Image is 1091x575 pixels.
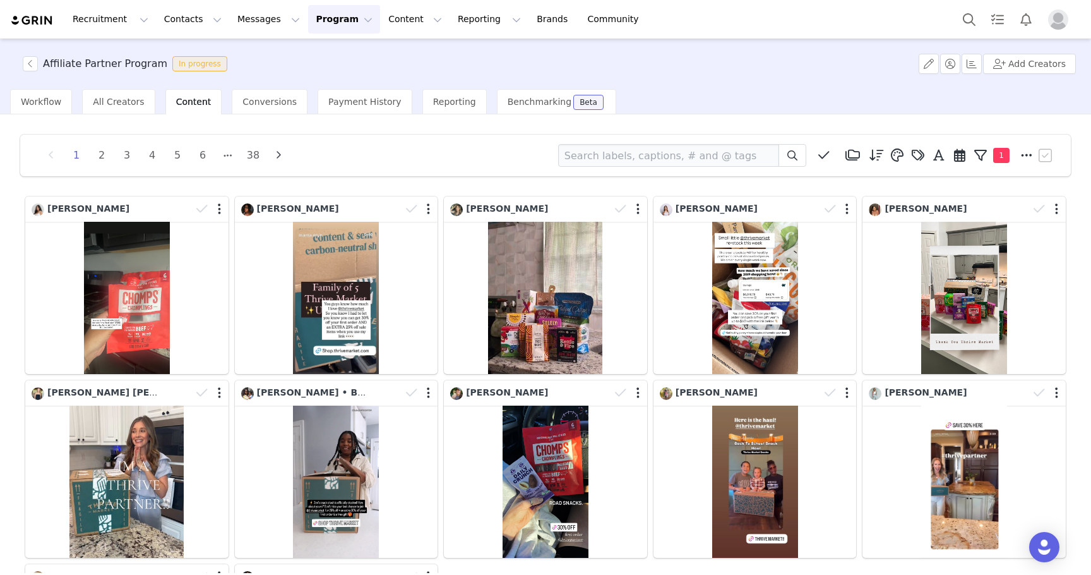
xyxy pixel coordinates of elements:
li: 6 [193,147,212,164]
button: Add Creators [983,54,1076,74]
img: 542770fc-5eac-4f6f-b2d1-1270e7046534.jpg [660,203,672,216]
img: 84bc070a-e6c9-433f-b0c0-2885f9610c10.jpg [660,387,672,400]
a: Brands [529,5,579,33]
img: placeholder-profile.jpg [1048,9,1068,30]
button: Messages [230,5,307,33]
span: [PERSON_NAME] [885,203,967,214]
button: Search [955,5,983,33]
li: 3 [117,147,136,164]
span: [PERSON_NAME] • BLW • Easy Toddler Recipes [257,387,489,397]
li: 5 [168,147,187,164]
span: [PERSON_NAME] [676,387,758,397]
img: 4fa2f6b0-2cc1-4a12-820f-4cbd9732d5c0.jpg [869,203,881,216]
span: [PERSON_NAME] [PERSON_NAME] [47,387,215,397]
img: ecab8f20-e039-455b-ae37-b600a8e6d3c1--s.jpg [869,387,881,400]
span: Workflow [21,97,61,107]
span: Conversions [242,97,297,107]
span: [object Object] [23,56,232,71]
a: Community [580,5,652,33]
span: Benchmarking [508,97,571,107]
span: [PERSON_NAME] [47,203,129,214]
img: 38bee11f-1877-4f1c-8acf-275e0494b0b5--s.jpg [241,203,254,216]
a: Tasks [984,5,1011,33]
span: In progress [172,56,227,71]
span: [PERSON_NAME] [676,203,758,214]
button: Program [308,5,380,33]
span: All Creators [93,97,144,107]
button: Reporting [450,5,528,33]
img: 954b4063-b3c7-4207-84ad-4c1548498eaa.jpg [32,203,44,216]
img: 2bbbe289-c2e5-4ab0-adf2-cedd2ef91867.jpg [450,387,463,400]
button: Notifications [1012,5,1040,33]
button: Profile [1040,9,1081,30]
button: Recruitment [65,5,156,33]
li: 38 [244,147,263,164]
span: Reporting [433,97,476,107]
span: [PERSON_NAME] [466,387,548,397]
li: 1 [67,147,86,164]
button: Content [381,5,450,33]
span: [PERSON_NAME] [885,387,967,397]
img: be0594c5-9698-4add-9d7a-a34902048d14.jpg [241,387,254,400]
span: Content [176,97,212,107]
h3: Affiliate Partner Program [43,56,167,71]
span: 1 [993,148,1010,163]
li: 2 [92,147,111,164]
div: Beta [580,99,597,106]
img: f11358cb-3218-4164-a617-8930fee2d515.jpg [32,387,44,400]
img: a7f9f3ca-569c-4139-b10d-5a2a876664d3.jpg [450,203,463,216]
img: grin logo [10,15,54,27]
li: 4 [143,147,162,164]
span: [PERSON_NAME] [257,203,339,214]
button: 1 [970,146,1016,165]
input: Search labels, captions, # and @ tags [558,144,779,167]
button: Contacts [157,5,229,33]
div: Open Intercom Messenger [1029,532,1059,562]
span: Payment History [328,97,402,107]
span: [PERSON_NAME] [466,203,548,214]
